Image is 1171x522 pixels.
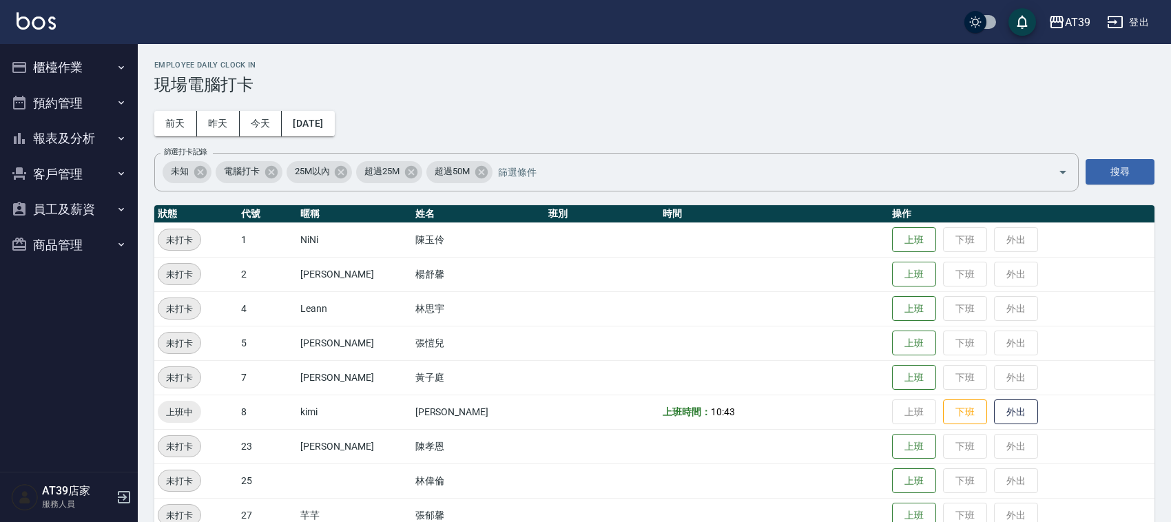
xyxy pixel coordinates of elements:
td: 5 [238,326,297,360]
p: 服務人員 [42,498,112,510]
button: 員工及薪資 [6,191,132,227]
h3: 現場電腦打卡 [154,75,1154,94]
span: 未打卡 [158,302,200,316]
div: 超過50M [426,161,493,183]
button: [DATE] [282,111,334,136]
th: 時間 [659,205,889,223]
td: [PERSON_NAME] [297,360,411,395]
td: 4 [238,291,297,326]
h2: Employee Daily Clock In [154,61,1154,70]
div: 超過25M [356,161,422,183]
button: 預約管理 [6,85,132,121]
span: 25M以內 [287,165,338,178]
input: 篩選條件 [495,160,1034,184]
button: 搜尋 [1086,159,1154,185]
img: Logo [17,12,56,30]
td: 1 [238,222,297,257]
th: 操作 [889,205,1154,223]
button: 商品管理 [6,227,132,263]
button: 客戶管理 [6,156,132,192]
td: 8 [238,395,297,429]
td: 黃子庭 [412,360,546,395]
span: 未打卡 [158,233,200,247]
td: 林思宇 [412,291,546,326]
td: 陳玉伶 [412,222,546,257]
button: 登出 [1101,10,1154,35]
b: 上班時間： [663,406,711,417]
td: [PERSON_NAME] [297,326,411,360]
td: Leann [297,291,411,326]
td: 23 [238,429,297,463]
span: 未打卡 [158,439,200,454]
span: 10:43 [711,406,735,417]
th: 代號 [238,205,297,223]
span: 上班中 [158,405,201,419]
button: save [1008,8,1036,36]
td: 25 [238,463,297,498]
img: Person [11,483,39,511]
th: 狀態 [154,205,238,223]
span: 未打卡 [158,267,200,282]
button: Open [1052,161,1074,183]
button: 外出 [994,399,1038,425]
div: 25M以內 [287,161,353,183]
button: 下班 [943,399,987,425]
button: 昨天 [197,111,240,136]
span: 超過25M [356,165,408,178]
button: 報表及分析 [6,121,132,156]
div: 未知 [163,161,211,183]
span: 超過50M [426,165,478,178]
th: 暱稱 [297,205,411,223]
td: [PERSON_NAME] [297,257,411,291]
button: 上班 [892,262,936,287]
span: 未打卡 [158,370,200,385]
button: 上班 [892,331,936,356]
span: 未打卡 [158,336,200,351]
span: 未打卡 [158,474,200,488]
h5: AT39店家 [42,484,112,498]
button: 上班 [892,434,936,459]
div: 電腦打卡 [216,161,282,183]
td: NiNi [297,222,411,257]
span: 電腦打卡 [216,165,268,178]
td: 7 [238,360,297,395]
button: 前天 [154,111,197,136]
button: 上班 [892,227,936,253]
button: 上班 [892,468,936,494]
button: 櫃檯作業 [6,50,132,85]
button: AT39 [1043,8,1096,36]
td: 張愷兒 [412,326,546,360]
label: 篩選打卡記錄 [164,147,207,157]
button: 上班 [892,296,936,322]
td: [PERSON_NAME] [297,429,411,463]
button: 今天 [240,111,282,136]
td: 2 [238,257,297,291]
th: 班別 [545,205,659,223]
span: 未知 [163,165,197,178]
td: [PERSON_NAME] [412,395,546,429]
th: 姓名 [412,205,546,223]
button: 上班 [892,365,936,390]
div: AT39 [1065,14,1090,31]
td: kimi [297,395,411,429]
td: 楊舒馨 [412,257,546,291]
td: 林偉倫 [412,463,546,498]
td: 陳孝恩 [412,429,546,463]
